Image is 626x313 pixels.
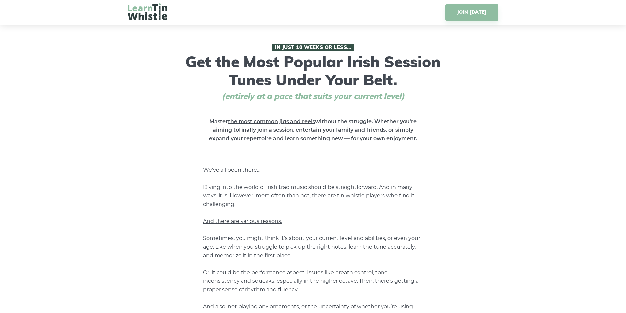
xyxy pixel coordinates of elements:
a: JOIN [DATE] [445,4,498,21]
span: In Just 10 Weeks or Less… [272,44,354,51]
strong: Master without the struggle. Whether you’re aiming to , entertain your family and friends, or sim... [209,118,417,142]
span: finally join a session [239,127,293,133]
span: (entirely at a pace that suits your current level) [210,91,417,101]
h1: Get the Most Popular Irish Session Tunes Under Your Belt. [183,44,443,101]
span: the most common jigs and reels [228,118,315,124]
img: LearnTinWhistle.com [128,3,167,20]
span: And there are various reasons. [203,218,282,224]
